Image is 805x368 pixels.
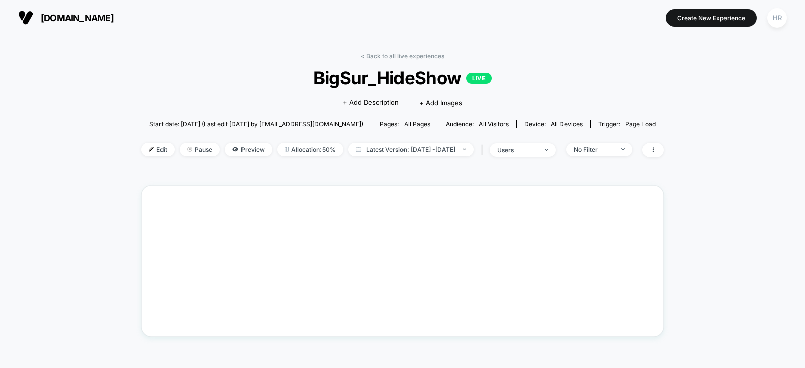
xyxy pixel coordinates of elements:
[598,120,656,128] div: Trigger:
[149,120,363,128] span: Start date: [DATE] (Last edit [DATE] by [EMAIL_ADDRESS][DOMAIN_NAME])
[463,148,466,150] img: end
[149,147,154,152] img: edit
[479,120,509,128] span: All Visitors
[497,146,537,154] div: users
[187,147,192,152] img: end
[277,143,343,156] span: Allocation: 50%
[545,149,548,151] img: end
[446,120,509,128] div: Audience:
[767,8,787,28] div: HR
[625,120,656,128] span: Page Load
[764,8,790,28] button: HR
[343,98,399,108] span: + Add Description
[168,67,637,88] span: BigSur_HideShow
[404,120,430,128] span: all pages
[356,147,361,152] img: calendar
[516,120,590,128] span: Device:
[15,10,117,26] button: [DOMAIN_NAME]
[666,9,757,27] button: Create New Experience
[466,73,492,84] p: LIVE
[141,143,175,156] span: Edit
[285,147,289,152] img: rebalance
[419,99,462,107] span: + Add Images
[225,143,272,156] span: Preview
[479,143,490,157] span: |
[180,143,220,156] span: Pause
[41,13,114,23] span: [DOMAIN_NAME]
[551,120,583,128] span: all devices
[574,146,614,153] div: No Filter
[348,143,474,156] span: Latest Version: [DATE] - [DATE]
[361,52,444,60] a: < Back to all live experiences
[380,120,430,128] div: Pages:
[18,10,33,25] img: Visually logo
[621,148,625,150] img: end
